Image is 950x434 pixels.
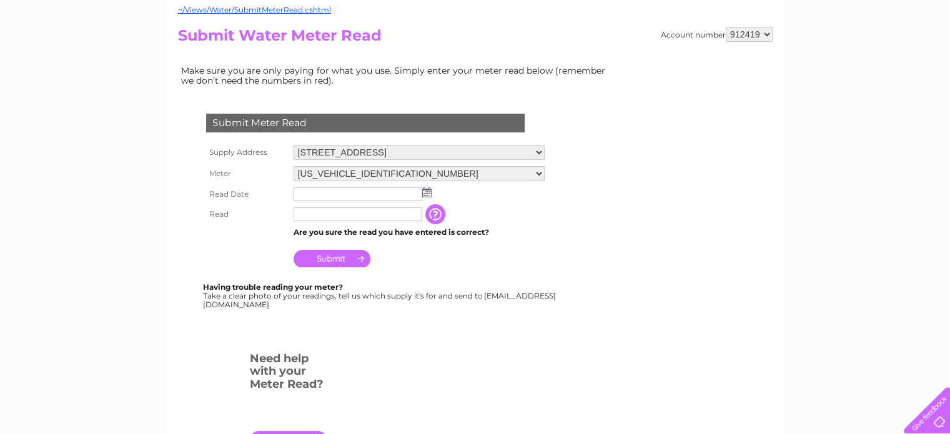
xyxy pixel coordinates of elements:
[761,53,789,62] a: Energy
[250,350,327,397] h3: Need help with your Meter Read?
[203,282,343,292] b: Having trouble reading your meter?
[181,7,771,61] div: Clear Business is a trading name of Verastar Limited (registered in [GEOGRAPHIC_DATA] No. 3667643...
[841,53,859,62] a: Blog
[203,283,558,308] div: Take a clear photo of your readings, tell us which supply it's for and send to [EMAIL_ADDRESS][DO...
[661,27,773,42] div: Account number
[867,53,898,62] a: Contact
[909,53,938,62] a: Log out
[178,27,773,51] h2: Submit Water Meter Read
[206,114,525,132] div: Submit Meter Read
[425,204,448,224] input: Information
[178,62,615,89] td: Make sure you are only paying for what you use. Simply enter your meter read below (remember we d...
[715,6,801,22] a: 0333 014 3131
[203,204,290,224] th: Read
[290,224,548,240] td: Are you sure the read you have entered is correct?
[178,5,331,14] a: ~/Views/Water/SubmitMeterRead.cshtml
[796,53,834,62] a: Telecoms
[294,250,370,267] input: Submit
[730,53,754,62] a: Water
[422,187,432,197] img: ...
[203,163,290,184] th: Meter
[203,142,290,163] th: Supply Address
[203,184,290,204] th: Read Date
[33,32,97,71] img: logo.png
